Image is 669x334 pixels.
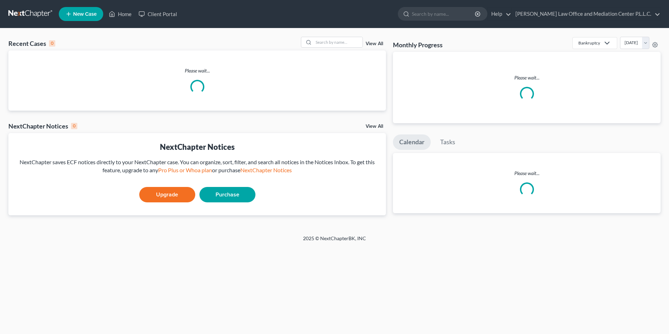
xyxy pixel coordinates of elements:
[139,187,195,202] a: Upgrade
[314,37,362,47] input: Search by name...
[8,67,386,74] p: Please wait...
[49,40,55,47] div: 0
[512,8,660,20] a: [PERSON_NAME] Law Office and Mediation Center P.L.L.C.
[71,123,77,129] div: 0
[135,8,181,20] a: Client Portal
[488,8,511,20] a: Help
[158,167,212,173] a: Pro Plus or Whoa plan
[199,187,255,202] a: Purchase
[434,134,462,150] a: Tasks
[578,40,600,46] div: Bankruptcy
[14,158,380,174] div: NextChapter saves ECF notices directly to your NextChapter case. You can organize, sort, filter, ...
[393,170,661,177] p: Please wait...
[8,39,55,48] div: Recent Cases
[14,141,380,152] div: NextChapter Notices
[393,41,443,49] h3: Monthly Progress
[366,124,383,129] a: View All
[105,8,135,20] a: Home
[135,235,534,248] div: 2025 © NextChapterBK, INC
[240,167,292,173] a: NextChapter Notices
[366,41,383,46] a: View All
[412,7,476,20] input: Search by name...
[393,134,431,150] a: Calendar
[8,122,77,130] div: NextChapter Notices
[73,12,97,17] span: New Case
[399,74,655,81] p: Please wait...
